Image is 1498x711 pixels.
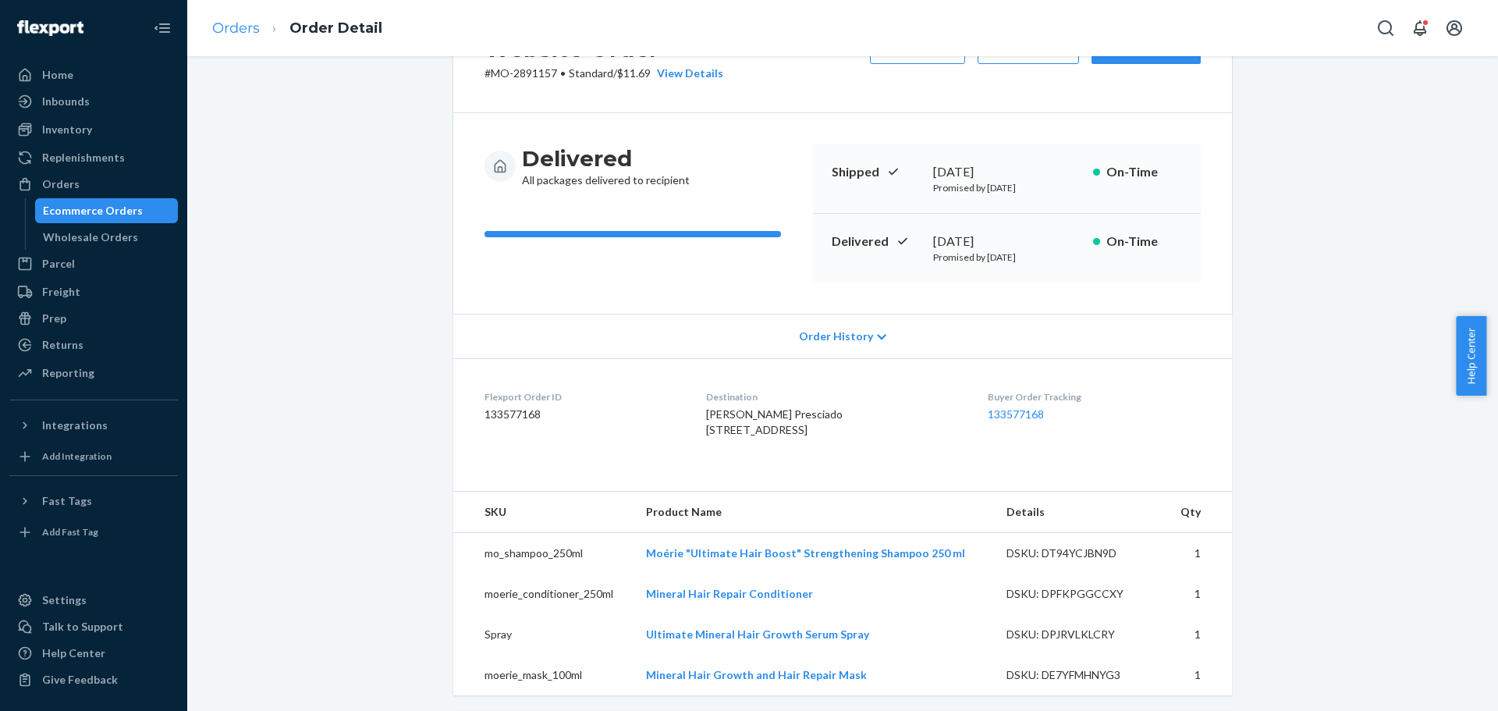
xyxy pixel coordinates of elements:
a: Parcel [9,251,178,276]
div: Help Center [42,645,105,661]
td: moerie_conditioner_250ml [453,574,634,614]
a: 133577168 [988,407,1044,421]
div: Orders [42,176,80,192]
a: Mineral Hair Repair Conditioner [646,587,813,600]
a: Orders [9,172,178,197]
button: View Details [651,66,723,81]
h3: Delivered [522,144,690,172]
th: Details [994,492,1166,533]
td: mo_shampoo_250ml [453,533,634,574]
p: On-Time [1106,233,1182,251]
div: Freight [42,284,80,300]
a: Help Center [9,641,178,666]
p: Promised by [DATE] [933,181,1081,194]
a: Orders [212,20,260,37]
p: Delivered [832,233,921,251]
span: Order History [799,329,873,344]
div: Inbounds [42,94,90,109]
a: Reporting [9,361,178,386]
td: moerie_mask_100ml [453,655,634,695]
a: Talk to Support [9,614,178,639]
div: Wholesale Orders [43,229,138,245]
a: Inbounds [9,89,178,114]
div: Settings [42,592,87,608]
button: Open account menu [1439,12,1470,44]
th: Product Name [634,492,993,533]
div: DSKU: DT94YCJBN9D [1006,546,1153,561]
div: Ecommerce Orders [43,203,143,219]
div: Prep [42,311,66,326]
a: Prep [9,306,178,331]
div: Replenishments [42,150,125,165]
p: # MO-2891157 / $11.69 [485,66,723,81]
a: Returns [9,332,178,357]
a: Replenishments [9,145,178,170]
dd: 133577168 [485,407,681,422]
a: Settings [9,588,178,613]
div: [DATE] [933,233,1081,251]
a: Home [9,62,178,87]
div: DSKU: DPFKPGGCCXY [1006,586,1153,602]
a: Order Detail [289,20,382,37]
td: 1 [1165,614,1232,655]
button: Open notifications [1404,12,1436,44]
p: On-Time [1106,163,1182,181]
button: Open Search Box [1370,12,1401,44]
img: Flexport logo [17,20,83,36]
div: Home [42,67,73,83]
a: Ecommerce Orders [35,198,179,223]
button: Give Feedback [9,667,178,692]
button: Close Navigation [147,12,178,44]
div: DSKU: DE7YFMHNYG3 [1006,667,1153,683]
a: Wholesale Orders [35,225,179,250]
dt: Buyer Order Tracking [988,390,1201,403]
td: 1 [1165,574,1232,614]
p: Promised by [DATE] [933,251,1081,264]
div: Parcel [42,256,75,272]
span: [PERSON_NAME] Presciado [STREET_ADDRESS] [706,407,843,436]
th: SKU [453,492,634,533]
div: All packages delivered to recipient [522,144,690,188]
button: Help Center [1456,316,1486,396]
div: Reporting [42,365,94,381]
div: Inventory [42,122,92,137]
a: Add Fast Tag [9,520,178,545]
button: Fast Tags [9,489,178,514]
div: Fast Tags [42,493,92,509]
div: DSKU: DPJRVLKLCRY [1006,627,1153,642]
th: Qty [1165,492,1232,533]
p: Shipped [832,163,921,181]
dt: Flexport Order ID [485,390,681,403]
div: [DATE] [933,163,1081,181]
span: Standard [569,66,613,80]
button: Integrations [9,413,178,438]
a: Add Integration [9,444,178,469]
div: Talk to Support [42,619,123,635]
div: Add Fast Tag [42,525,98,539]
span: • [560,66,566,80]
td: 1 [1165,533,1232,574]
a: Freight [9,279,178,304]
dt: Destination [706,390,962,403]
td: 1 [1165,655,1232,695]
ol: breadcrumbs [200,5,395,52]
a: Moérie "Ultimate Hair Boost" Strengthening Shampoo 250 ml [646,546,965,560]
td: Spray [453,614,634,655]
div: Add Integration [42,450,112,463]
div: Integrations [42,418,108,433]
a: Inventory [9,117,178,142]
a: Mineral Hair Growth and Hair Repair Mask [646,668,867,681]
a: Ultimate Mineral Hair Growth Serum Spray [646,627,869,641]
div: Returns [42,337,83,353]
div: Give Feedback [42,672,118,688]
